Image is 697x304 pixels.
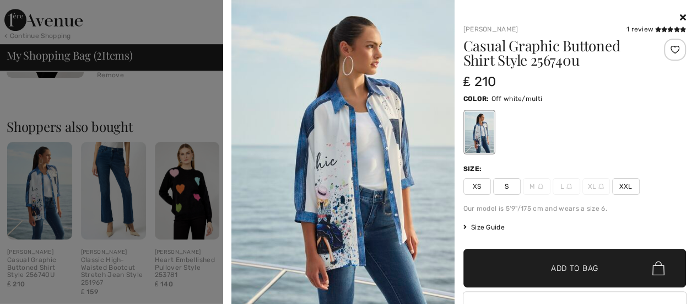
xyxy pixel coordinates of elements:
[463,25,518,33] a: [PERSON_NAME]
[523,178,550,195] span: M
[463,222,505,232] span: Size Guide
[23,8,52,18] span: 1 new
[626,24,686,34] div: 1 review
[463,95,489,103] span: Color:
[463,164,484,174] div: Size:
[538,184,543,189] img: ring-m.svg
[463,39,649,67] h1: Casual Graphic Buttoned Shirt Style 256740u
[491,95,543,103] span: Off white/multi
[463,204,687,214] div: Our model is 5'9"/175 cm and wears a size 6.
[463,249,687,287] button: Add to Bag
[463,178,491,195] span: XS
[551,263,598,274] span: Add to Bag
[652,261,664,275] img: Bag.svg
[493,178,521,195] span: S
[553,178,580,195] span: L
[612,178,640,195] span: XXL
[464,111,493,153] div: Off white/multi
[463,74,496,89] span: ₤ 210
[598,184,604,189] img: ring-m.svg
[566,184,572,189] img: ring-m.svg
[582,178,610,195] span: XL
